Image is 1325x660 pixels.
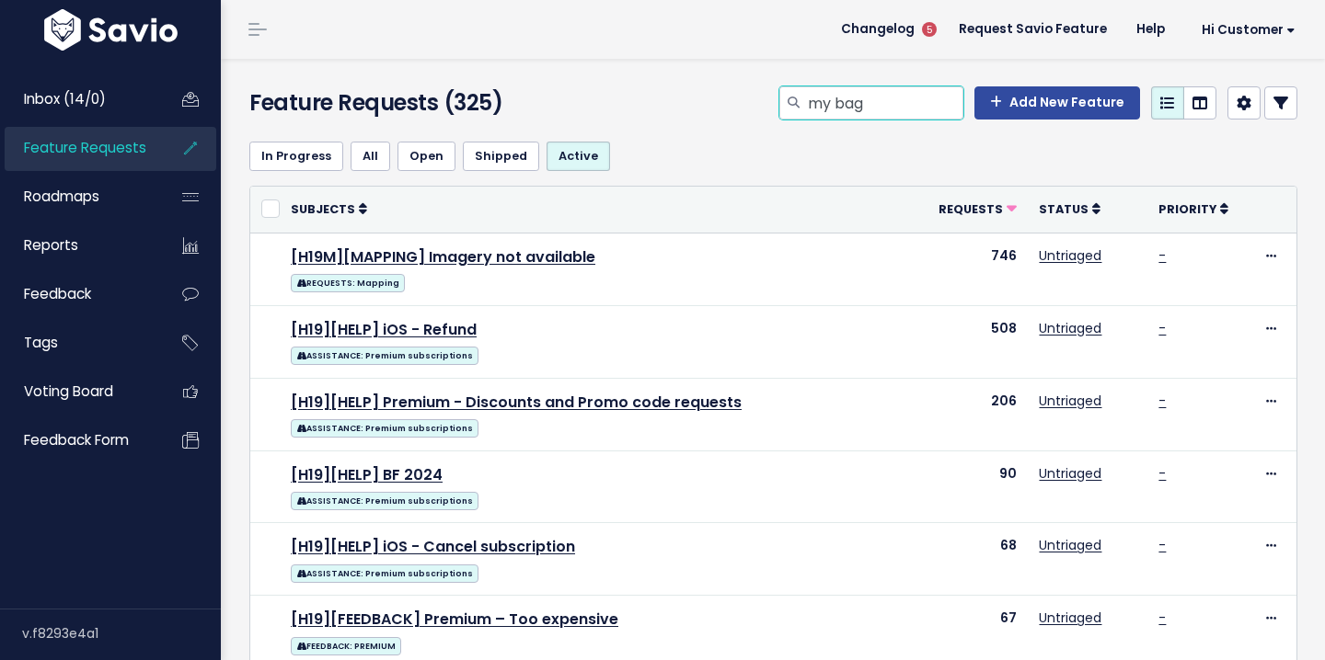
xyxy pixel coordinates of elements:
[291,419,478,438] span: ASSISTANCE: Premium subscriptions
[249,86,581,119] h4: Feature Requests (325)
[1158,319,1166,337] a: -
[939,201,1003,217] span: Requests
[291,392,742,413] a: [H19][HELP] Premium - Discounts and Promo code requests
[1039,319,1101,337] a: Untriaged
[291,637,401,655] span: FEEDBACK: PREMIUM
[5,78,153,120] a: Inbox (14/0)
[291,343,478,366] a: ASSISTANCE: Premium subscriptions
[24,235,78,255] span: Reports
[915,523,1028,596] td: 68
[291,199,367,218] a: Subjects
[5,273,153,315] a: Feedback
[915,378,1028,450] td: 206
[1122,16,1180,43] a: Help
[24,187,99,206] span: Roadmaps
[24,138,146,157] span: Feature Requests
[463,142,539,171] a: Shipped
[24,381,113,401] span: Voting Board
[1158,201,1216,217] span: Priority
[915,233,1028,305] td: 746
[1039,536,1101,554] a: Untriaged
[5,370,153,413] a: Voting Board
[291,464,443,485] a: [H19][HELP] BF 2024
[5,419,153,461] a: Feedback form
[291,347,478,365] span: ASSISTANCE: Premium subscriptions
[1158,199,1228,218] a: Priority
[24,89,106,108] span: Inbox (14/0)
[806,86,963,119] input: Search features...
[397,142,455,171] a: Open
[249,142,343,171] a: In Progress
[40,9,182,51] img: logo-white.9d6f32f41409.svg
[939,199,1017,218] a: Requests
[291,564,478,583] span: ASSISTANCE: Premium subscriptions
[291,561,478,584] a: ASSISTANCE: Premium subscriptions
[922,22,937,37] span: 5
[291,274,405,292] span: REQUESTS: Mapping
[22,609,221,657] div: v.f8293e4a1
[1158,246,1166,265] a: -
[291,492,478,510] span: ASSISTANCE: Premium subscriptions
[24,430,129,449] span: Feedback form
[291,488,478,511] a: ASSISTANCE: Premium subscriptions
[841,23,915,36] span: Changelog
[5,176,153,218] a: Roadmaps
[1039,392,1101,410] a: Untriaged
[5,224,153,267] a: Reports
[291,201,355,217] span: Subjects
[1039,246,1101,265] a: Untriaged
[5,322,153,364] a: Tags
[291,633,401,656] a: FEEDBACK: PREMIUM
[1158,464,1166,483] a: -
[291,536,575,557] a: [H19][HELP] iOS - Cancel subscription
[1039,609,1101,627] a: Untriaged
[1039,201,1089,217] span: Status
[1158,392,1166,410] a: -
[24,333,58,352] span: Tags
[1158,609,1166,627] a: -
[915,305,1028,378] td: 508
[547,142,610,171] a: Active
[291,270,405,293] a: REQUESTS: Mapping
[291,246,595,267] a: [H19M][MAPPING] Imagery not available
[1202,23,1296,37] span: Hi Customer
[5,127,153,169] a: Feature Requests
[291,609,618,630] a: [H19][FEEDBACK] Premium – Too expensive
[944,16,1122,43] a: Request Savio Feature
[291,415,478,438] a: ASSISTANCE: Premium subscriptions
[1039,199,1100,218] a: Status
[351,142,390,171] a: All
[249,142,1297,171] ul: Filter feature requests
[24,284,91,303] span: Feedback
[1039,464,1101,483] a: Untriaged
[1180,16,1310,44] a: Hi Customer
[915,450,1028,523] td: 90
[974,86,1140,119] a: Add New Feature
[1158,536,1166,554] a: -
[291,319,477,340] a: [H19][HELP] iOS - Refund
